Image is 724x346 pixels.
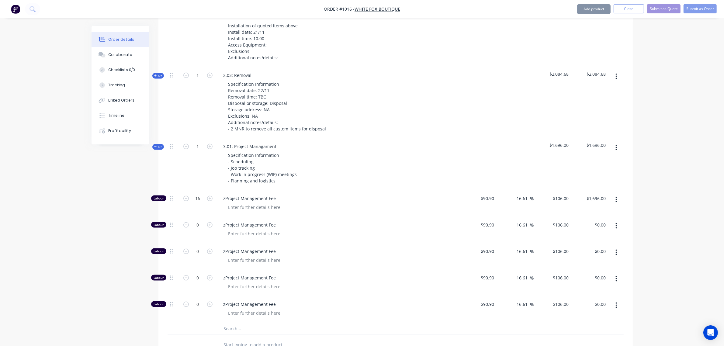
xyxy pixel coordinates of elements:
[530,275,534,282] span: %
[530,248,534,255] span: %
[223,301,457,307] span: zProject Management Fee
[219,142,282,151] div: 3.01: Project Managament
[108,128,131,133] div: Profitability
[108,37,134,42] div: Order details
[108,98,134,103] div: Linked Orders
[530,222,534,229] span: %
[154,74,162,78] span: Kit
[92,108,149,123] button: Timeline
[151,195,166,201] div: Labour
[573,71,606,77] span: $2,084.68
[92,32,149,47] button: Order details
[92,93,149,108] button: Linked Orders
[703,325,718,340] div: Open Intercom Messenger
[530,301,534,308] span: %
[577,4,611,14] button: Add product
[108,113,124,118] div: Timeline
[151,275,166,281] div: Labour
[223,222,457,228] span: zProject Management Fee
[573,142,606,148] span: $1,696.00
[219,71,257,80] div: 2.03: Removal
[11,5,20,14] img: Factory
[223,15,303,62] div: Additional Information Installation of quoted items above Install date: 21/11 Install time: 10.00...
[614,4,644,13] button: Close
[108,82,125,88] div: Tracking
[223,80,331,133] div: Specification Information Removal date: 22/11 Removal time: TBC Disposal or storage: Disposal Sto...
[536,71,569,77] span: $2,084.68
[647,4,681,13] button: Submit as Quote
[223,323,345,335] input: Search...
[223,275,457,281] span: zProject Management Fee
[154,145,162,149] span: Kit
[530,195,534,202] span: %
[355,6,400,12] a: White fox Boutique
[151,301,166,307] div: Labour
[151,222,166,228] div: Labour
[151,248,166,254] div: Labour
[92,123,149,138] button: Profitability
[152,144,164,150] button: Kit
[92,78,149,93] button: Tracking
[108,52,132,57] div: Collaborate
[92,47,149,62] button: Collaborate
[223,248,457,254] span: zProject Management Fee
[92,62,149,78] button: Checklists 0/0
[223,151,302,185] div: Specification Information - Scheduling - Job tracking - Work in progress (WIP) meetings - Plannin...
[324,6,355,12] span: Order #1016 -
[536,142,569,148] span: $1,696.00
[684,4,717,13] button: Submit as Order
[108,67,135,73] div: Checklists 0/0
[152,73,164,79] button: Kit
[223,195,457,202] span: zProject Management Fee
